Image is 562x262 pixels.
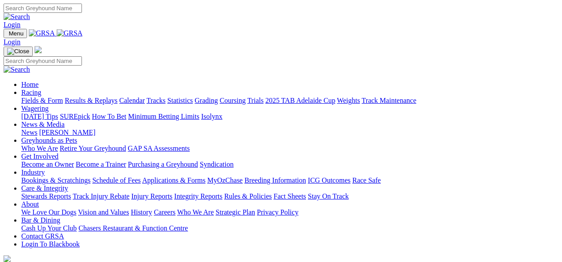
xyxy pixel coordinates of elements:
a: [PERSON_NAME] [39,129,95,136]
a: Care & Integrity [21,184,68,192]
a: Schedule of Fees [92,176,140,184]
div: Greyhounds as Pets [21,145,558,153]
a: Isolynx [201,113,222,120]
a: Become an Owner [21,160,74,168]
a: GAP SA Assessments [128,145,190,152]
a: Who We Are [177,208,214,216]
div: News & Media [21,129,558,137]
a: Retire Your Greyhound [60,145,126,152]
a: News & Media [21,121,65,128]
input: Search [4,56,82,66]
a: Fields & Form [21,97,63,104]
a: Fact Sheets [274,192,306,200]
a: SUREpick [60,113,90,120]
a: Injury Reports [131,192,172,200]
a: Login To Blackbook [21,240,80,248]
a: Wagering [21,105,49,112]
a: Become a Trainer [76,160,126,168]
a: Bar & Dining [21,216,60,224]
a: We Love Our Dogs [21,208,76,216]
img: GRSA [57,29,83,37]
a: Home [21,81,39,88]
div: Racing [21,97,558,105]
a: Racing [21,89,41,96]
a: Calendar [119,97,145,104]
a: Privacy Policy [257,208,298,216]
a: News [21,129,37,136]
img: Search [4,13,30,21]
a: Results & Replays [65,97,117,104]
a: Stay On Track [308,192,349,200]
a: Minimum Betting Limits [128,113,199,120]
a: Race Safe [352,176,380,184]
a: Get Involved [21,153,58,160]
a: [DATE] Tips [21,113,58,120]
a: Careers [154,208,175,216]
a: Who We Are [21,145,58,152]
button: Toggle navigation [4,47,33,56]
a: Stewards Reports [21,192,71,200]
div: About [21,208,558,216]
a: Grading [195,97,218,104]
a: 2025 TAB Adelaide Cup [265,97,335,104]
a: MyOzChase [207,176,243,184]
img: logo-grsa-white.png [35,46,42,53]
a: Bookings & Scratchings [21,176,90,184]
a: Coursing [220,97,246,104]
input: Search [4,4,82,13]
a: About [21,200,39,208]
div: Wagering [21,113,558,121]
a: Track Injury Rebate [73,192,129,200]
a: How To Bet [92,113,127,120]
a: Breeding Information [244,176,306,184]
a: Weights [337,97,360,104]
a: Syndication [200,160,233,168]
a: Statistics [167,97,193,104]
a: Trials [247,97,264,104]
button: Toggle navigation [4,29,27,38]
span: Menu [9,30,23,37]
div: Care & Integrity [21,192,558,200]
a: Integrity Reports [174,192,222,200]
a: ICG Outcomes [308,176,350,184]
a: Tracks [147,97,166,104]
a: Login [4,38,20,46]
a: Purchasing a Greyhound [128,160,198,168]
a: Login [4,21,20,28]
a: Industry [21,168,45,176]
a: Strategic Plan [216,208,255,216]
a: Track Maintenance [362,97,416,104]
a: History [131,208,152,216]
div: Industry [21,176,558,184]
div: Get Involved [21,160,558,168]
img: Close [7,48,29,55]
div: Bar & Dining [21,224,558,232]
a: Applications & Forms [142,176,205,184]
img: GRSA [29,29,55,37]
a: Cash Up Your Club [21,224,77,232]
a: Chasers Restaurant & Function Centre [78,224,188,232]
a: Rules & Policies [224,192,272,200]
a: Vision and Values [78,208,129,216]
a: Greyhounds as Pets [21,137,77,144]
img: Search [4,66,30,74]
a: Contact GRSA [21,232,64,240]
